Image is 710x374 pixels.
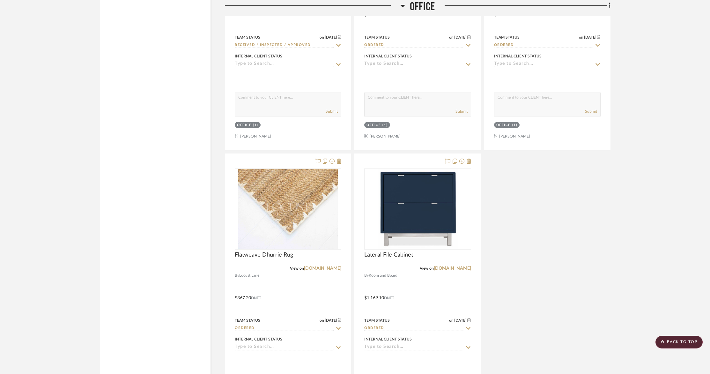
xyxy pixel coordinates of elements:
input: Type to Search… [494,61,593,67]
input: Type to Search… [494,42,593,49]
div: Internal Client Status [364,336,412,342]
button: Submit [326,108,338,114]
div: Internal Client Status [235,336,282,342]
div: Internal Client Status [235,53,282,59]
span: on [320,35,324,39]
div: Internal Client Status [494,53,542,59]
input: Type to Search… [235,42,334,49]
span: on [449,318,454,322]
div: (1) [512,123,518,128]
span: Lateral File Cabinet [364,251,413,258]
span: [DATE] [454,35,467,40]
span: Flatweave Dhurrie Rug [235,251,293,258]
div: Team Status [235,318,260,323]
div: Office [366,123,381,128]
div: (1) [253,123,258,128]
div: Office [237,123,251,128]
span: By [235,273,239,279]
div: Team Status [235,34,260,40]
img: Flatweave Dhurrie Rug [238,169,338,249]
span: By [364,273,369,279]
div: Team Status [364,34,390,40]
span: View on [420,266,434,270]
span: [DATE] [583,35,597,40]
input: Type to Search… [364,325,463,332]
div: Internal Client Status [364,53,412,59]
input: Type to Search… [235,325,334,332]
a: [DOMAIN_NAME] [304,266,341,271]
span: Locust Lane [239,273,259,279]
button: Submit [455,108,468,114]
img: Lateral File Cabinet [378,169,458,249]
div: Team Status [364,318,390,323]
span: [DATE] [454,318,467,323]
div: (1) [382,123,388,128]
input: Type to Search… [364,344,463,350]
input: Type to Search… [364,42,463,49]
span: on [579,35,583,39]
input: Type to Search… [235,61,334,67]
span: on [320,318,324,322]
span: [DATE] [324,318,338,323]
span: View on [290,266,304,270]
div: Team Status [494,34,520,40]
input: Type to Search… [235,344,334,350]
span: on [449,35,454,39]
scroll-to-top-button: BACK TO TOP [655,336,703,348]
input: Type to Search… [364,61,463,67]
a: [DOMAIN_NAME] [434,266,471,271]
span: [DATE] [324,35,338,40]
button: Submit [585,108,597,114]
div: Office [496,123,511,128]
span: Room and Board [369,273,397,279]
